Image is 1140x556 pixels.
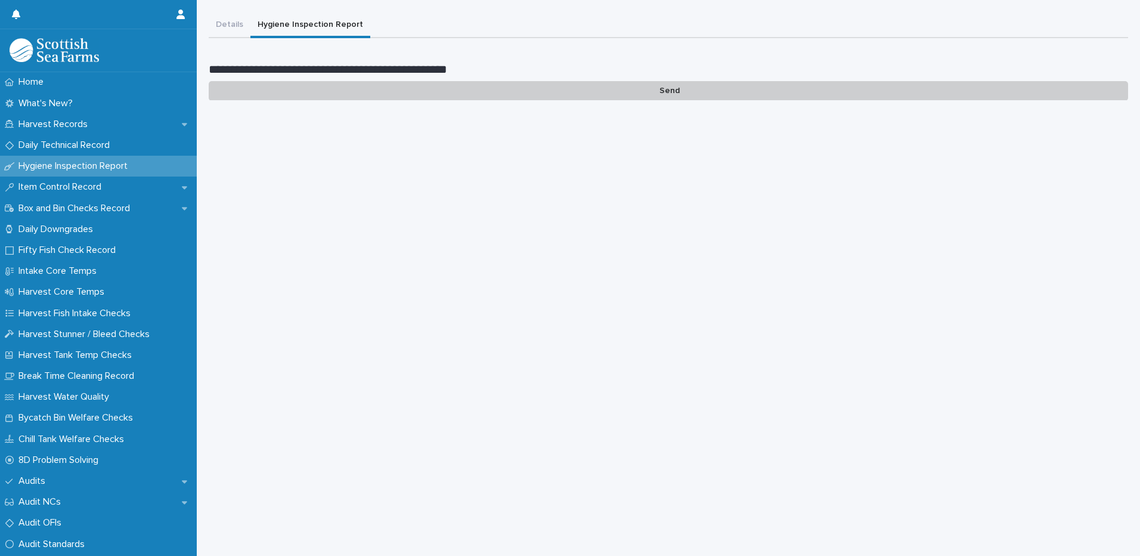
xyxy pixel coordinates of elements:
[14,455,108,466] p: 8D Problem Solving
[14,329,159,340] p: Harvest Stunner / Bleed Checks
[14,181,111,193] p: Item Control Record
[14,370,144,382] p: Break Time Cleaning Record
[14,265,106,277] p: Intake Core Temps
[14,496,70,508] p: Audit NCs
[250,13,370,38] button: Hygiene Inspection Report
[14,76,53,88] p: Home
[14,434,134,445] p: Chill Tank Welfare Checks
[14,391,119,403] p: Harvest Water Quality
[14,119,97,130] p: Harvest Records
[209,13,250,38] button: Details
[10,38,99,62] img: mMrefqRFQpe26GRNOUkG
[14,286,114,298] p: Harvest Core Temps
[14,140,119,151] p: Daily Technical Record
[14,203,140,214] p: Box and Bin Checks Record
[14,517,71,529] p: Audit OFIs
[14,350,141,361] p: Harvest Tank Temp Checks
[14,308,140,319] p: Harvest Fish Intake Checks
[14,160,137,172] p: Hygiene Inspection Report
[14,539,94,550] p: Audit Standards
[14,224,103,235] p: Daily Downgrades
[14,412,142,424] p: Bycatch Bin Welfare Checks
[209,81,1128,101] p: Send
[14,245,125,256] p: Fifty Fish Check Record
[14,475,55,487] p: Audits
[14,98,82,109] p: What's New?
